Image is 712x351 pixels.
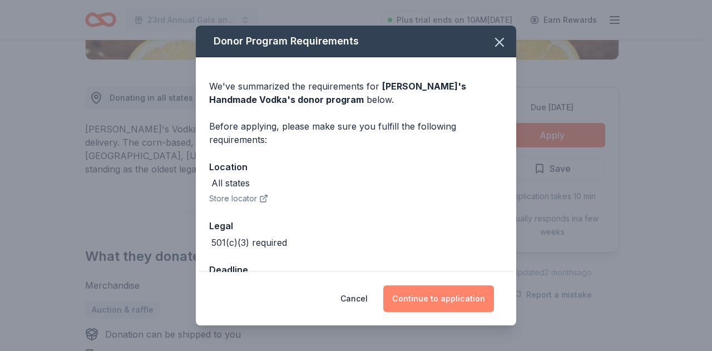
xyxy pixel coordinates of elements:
[383,285,494,312] button: Continue to application
[340,285,368,312] button: Cancel
[209,192,268,205] button: Store locator
[209,219,503,233] div: Legal
[209,160,503,174] div: Location
[209,80,503,106] div: We've summarized the requirements for below.
[211,236,287,249] div: 501(c)(3) required
[209,120,503,146] div: Before applying, please make sure you fulfill the following requirements:
[209,263,503,277] div: Deadline
[211,176,250,190] div: All states
[196,26,516,57] div: Donor Program Requirements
